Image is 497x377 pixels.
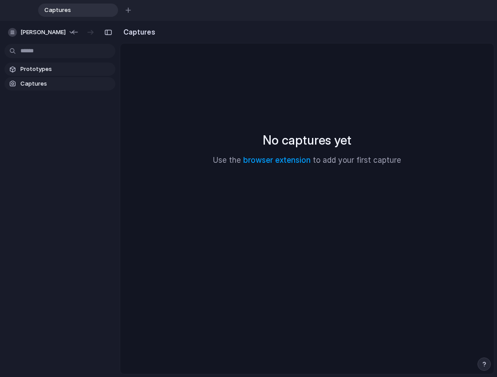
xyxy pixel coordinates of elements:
[20,79,112,88] span: Captures
[20,65,112,74] span: Prototypes
[243,156,311,165] a: browser extension
[38,4,118,17] div: Captures
[20,28,66,37] span: [PERSON_NAME]
[263,131,351,149] h2: No captures yet
[120,27,155,37] h2: Captures
[4,25,79,39] button: [PERSON_NAME]
[213,155,401,166] p: Use the to add your first capture
[4,63,115,76] a: Prototypes
[41,6,104,15] span: Captures
[4,77,115,90] a: Captures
